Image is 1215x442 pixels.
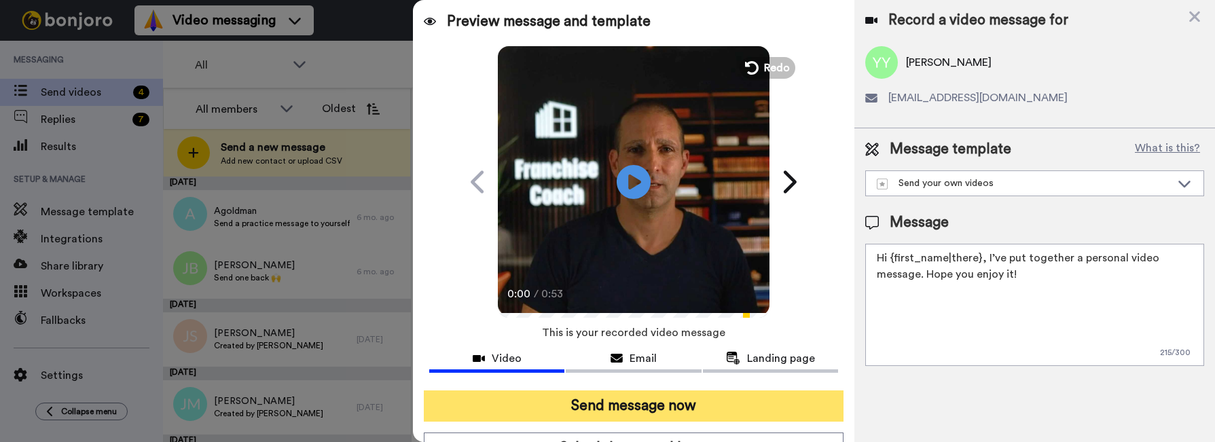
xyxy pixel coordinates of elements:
span: Landing page [747,350,815,367]
span: 0:00 [507,286,531,302]
button: Send message now [424,390,843,422]
span: / [534,286,539,302]
button: What is this? [1131,139,1204,160]
span: Message [890,213,949,233]
div: Send your own videos [877,177,1171,190]
img: demo-template.svg [877,179,888,189]
span: Message template [890,139,1011,160]
span: 0:53 [541,286,565,302]
span: Video [492,350,522,367]
span: Email [630,350,657,367]
span: This is your recorded video message [542,318,725,348]
textarea: Hi {first_name|there}, I’ve put together a personal video message. Hope you enjoy it! [865,244,1204,366]
span: [EMAIL_ADDRESS][DOMAIN_NAME] [888,90,1068,106]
